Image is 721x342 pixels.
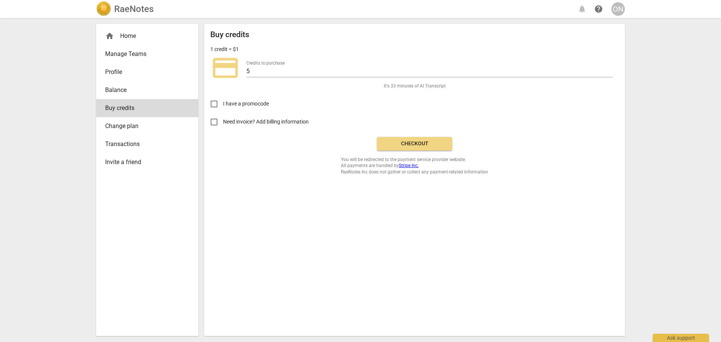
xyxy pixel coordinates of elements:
[341,157,488,175] span: You will be redirected to the payment service provider website. All payments are handled by RaeNo...
[210,45,239,53] p: 1 credit = $1
[653,334,709,342] div: Ask support
[399,163,419,168] a: Stripe Inc.
[105,32,183,41] div: Home
[105,50,183,59] span: Manage Teams
[210,53,240,83] span: credit_card
[96,27,198,45] div: Home
[105,158,183,167] span: Invite a friend
[223,100,269,108] span: I have a promocode
[105,140,183,149] span: Transactions
[105,32,114,41] span: home
[96,45,198,63] a: Manage Teams
[96,117,198,135] a: Change plan
[96,2,154,17] a: LogoRaeNotes
[592,2,605,16] a: Help
[611,2,625,16] button: ON
[96,99,198,117] a: Buy credits
[246,61,285,65] label: Credits to purchase
[96,135,198,153] a: Transactions
[210,30,249,39] h2: Buy credits
[96,63,198,81] a: Profile
[96,153,198,171] a: Invite a friend
[383,140,446,148] span: Checkout
[594,5,603,14] span: help
[105,86,183,95] span: Balance
[223,118,310,126] span: Need invoice? Add billing information
[105,68,183,77] span: Profile
[96,81,198,99] a: Balance
[384,83,446,89] span: It's 33 minutes of AI Transcript
[377,137,452,151] button: Checkout
[105,104,183,113] span: Buy credits
[105,122,183,131] span: Change plan
[114,4,154,14] h2: RaeNotes
[96,2,111,17] img: Logo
